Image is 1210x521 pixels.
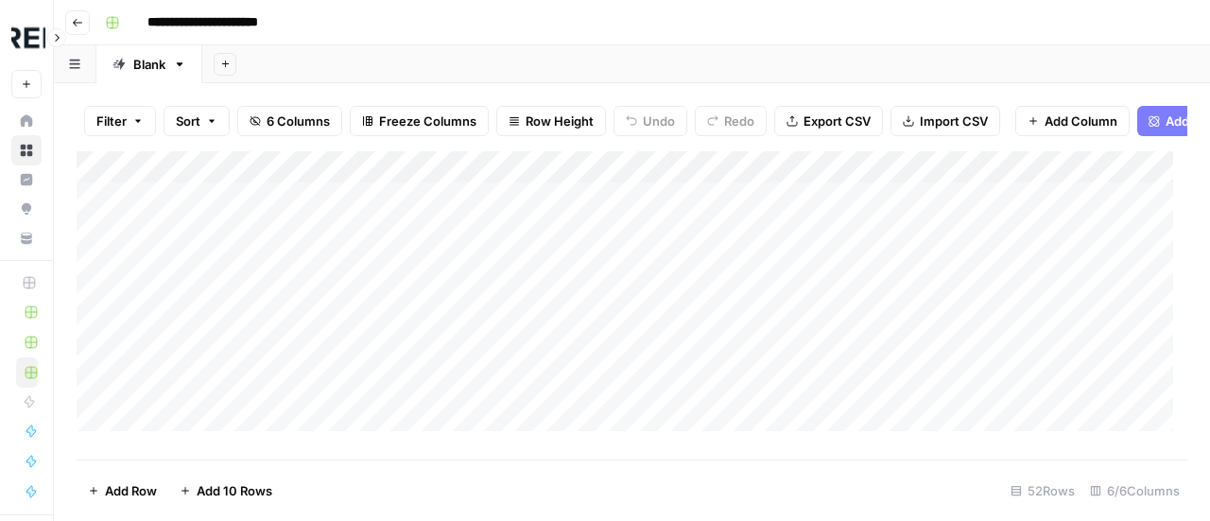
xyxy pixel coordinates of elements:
[11,165,42,195] a: Insights
[176,112,200,130] span: Sort
[11,22,45,56] img: Threepipe Reply Logo
[379,112,476,130] span: Freeze Columns
[496,106,606,136] button: Row Height
[695,106,767,136] button: Redo
[1015,106,1130,136] button: Add Column
[1003,476,1082,506] div: 52 Rows
[804,112,871,130] span: Export CSV
[643,112,675,130] span: Undo
[11,106,42,136] a: Home
[96,45,202,83] a: Blank
[526,112,594,130] span: Row Height
[11,223,42,253] a: Your Data
[724,112,754,130] span: Redo
[133,55,165,74] div: Blank
[11,15,42,62] button: Workspace: Threepipe Reply
[197,481,272,500] span: Add 10 Rows
[1082,476,1187,506] div: 6/6 Columns
[11,194,42,224] a: Opportunities
[84,106,156,136] button: Filter
[11,135,42,165] a: Browse
[168,476,284,506] button: Add 10 Rows
[164,106,230,136] button: Sort
[774,106,883,136] button: Export CSV
[350,106,489,136] button: Freeze Columns
[267,112,330,130] span: 6 Columns
[890,106,1000,136] button: Import CSV
[237,106,342,136] button: 6 Columns
[614,106,687,136] button: Undo
[920,112,988,130] span: Import CSV
[1045,112,1117,130] span: Add Column
[77,476,168,506] button: Add Row
[96,112,127,130] span: Filter
[105,481,157,500] span: Add Row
